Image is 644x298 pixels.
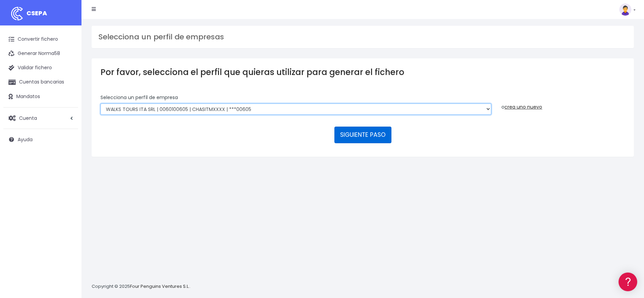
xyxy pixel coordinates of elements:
[8,5,25,22] img: logo
[26,9,47,17] span: CSEPA
[7,47,129,54] div: Información general
[7,96,129,107] a: Problemas habituales
[7,146,129,156] a: General
[7,117,129,128] a: Perfiles de empresas
[619,3,631,16] img: profile
[7,107,129,117] a: Videotutoriales
[7,163,129,169] div: Programadores
[7,135,129,141] div: Facturación
[3,61,78,75] a: Validar fichero
[3,75,78,89] a: Cuentas bancarias
[7,173,129,184] a: API
[501,94,625,111] div: o
[100,67,625,77] h3: Por favor, selecciona el perfil que quieras utilizar para generar el fichero
[3,132,78,147] a: Ayuda
[98,33,627,41] h3: Selecciona un perfil de empresas
[7,58,129,68] a: Información general
[3,32,78,46] a: Convertir fichero
[3,46,78,61] a: Generar Norma58
[19,114,37,121] span: Cuenta
[18,136,33,143] span: Ayuda
[92,283,190,290] p: Copyright © 2025 .
[3,90,78,104] a: Mandatos
[7,182,129,193] button: Contáctanos
[334,127,391,143] button: SIGUIENTE PASO
[3,111,78,125] a: Cuenta
[7,86,129,96] a: Formatos
[7,75,129,81] div: Convertir ficheros
[100,94,178,101] label: Selecciona un perfíl de empresa
[130,283,189,290] a: Four Penguins Ventures S.L.
[93,195,131,202] a: POWERED BY ENCHANT
[504,104,542,110] a: crea uno nuevo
